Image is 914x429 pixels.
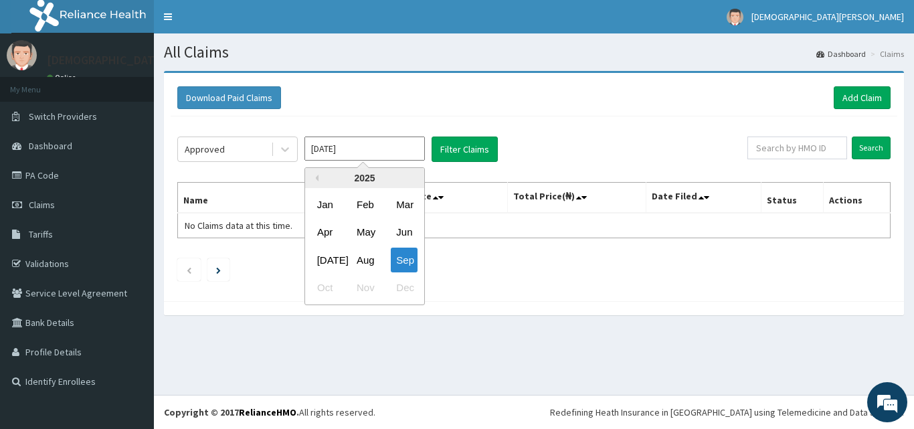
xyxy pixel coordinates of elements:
span: We're online! [78,129,185,264]
div: Choose February 2025 [351,192,378,217]
div: 2025 [305,168,424,188]
div: Choose January 2025 [312,192,339,217]
th: Total Price(₦) [507,183,646,213]
div: Chat with us now [70,75,225,92]
input: Search [852,137,891,159]
img: d_794563401_company_1708531726252_794563401 [25,67,54,100]
p: [DEMOGRAPHIC_DATA][PERSON_NAME] [47,54,253,66]
div: month 2025-09 [305,191,424,302]
span: Claims [29,199,55,211]
div: Choose May 2025 [351,220,378,245]
a: RelianceHMO [239,406,296,418]
div: Choose August 2025 [351,248,378,272]
span: Dashboard [29,140,72,152]
th: Date Filed [646,183,761,213]
th: Status [761,183,824,213]
div: Choose June 2025 [391,220,418,245]
div: Approved [185,143,225,156]
a: Dashboard [816,48,866,60]
div: Choose September 2025 [391,248,418,272]
th: Name [178,183,357,213]
button: Previous Year [312,175,318,181]
input: Select Month and Year [304,137,425,161]
strong: Copyright © 2017 . [164,406,299,418]
li: Claims [867,48,904,60]
textarea: Type your message and hit 'Enter' [7,286,255,333]
button: Download Paid Claims [177,86,281,109]
button: Filter Claims [432,137,498,162]
a: Next page [216,264,221,276]
span: No Claims data at this time. [185,220,292,232]
span: [DEMOGRAPHIC_DATA][PERSON_NAME] [751,11,904,23]
div: Choose March 2025 [391,192,418,217]
span: Tariffs [29,228,53,240]
div: Choose July 2025 [312,248,339,272]
footer: All rights reserved. [154,395,914,429]
input: Search by HMO ID [747,137,847,159]
div: Redefining Heath Insurance in [GEOGRAPHIC_DATA] using Telemedicine and Data Science! [550,406,904,419]
a: Online [47,73,79,82]
img: User Image [727,9,743,25]
div: Choose April 2025 [312,220,339,245]
th: Actions [823,183,890,213]
h1: All Claims [164,44,904,61]
div: Minimize live chat window [219,7,252,39]
span: Switch Providers [29,110,97,122]
a: Add Claim [834,86,891,109]
a: Previous page [186,264,192,276]
img: User Image [7,40,37,70]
